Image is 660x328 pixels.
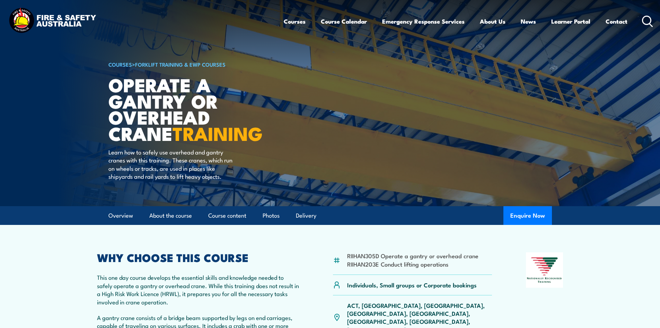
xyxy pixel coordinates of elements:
li: RIIHAN203E Conduct lifting operations [347,260,478,268]
h2: WHY CHOOSE THIS COURSE [97,252,299,262]
p: Learn how to safely use overhead and gantry cranes with this training. These cranes, which run on... [108,148,235,180]
a: Course content [208,207,246,225]
h1: Operate a Gantry or Overhead Crane [108,76,280,141]
a: About the course [149,207,192,225]
button: Enquire Now [503,206,552,225]
li: RIIHAN305D Operate a gantry or overhead crane [347,252,478,260]
a: Learner Portal [551,12,590,31]
a: About Us [480,12,505,31]
a: Emergency Response Services [382,12,465,31]
strong: TRAINING [173,118,263,147]
a: Courses [284,12,306,31]
h6: > [108,60,280,68]
a: Photos [263,207,280,225]
p: Individuals, Small groups or Corporate bookings [347,281,477,289]
a: Contact [606,12,627,31]
a: COURSES [108,60,132,68]
a: News [521,12,536,31]
img: Nationally Recognised Training logo. [526,252,563,288]
p: This one day course develops the essential skills and knowledge needed to safely operate a gantry... [97,273,299,306]
a: Course Calendar [321,12,367,31]
a: Forklift Training & EWP Courses [135,60,226,68]
a: Overview [108,207,133,225]
a: Delivery [296,207,316,225]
